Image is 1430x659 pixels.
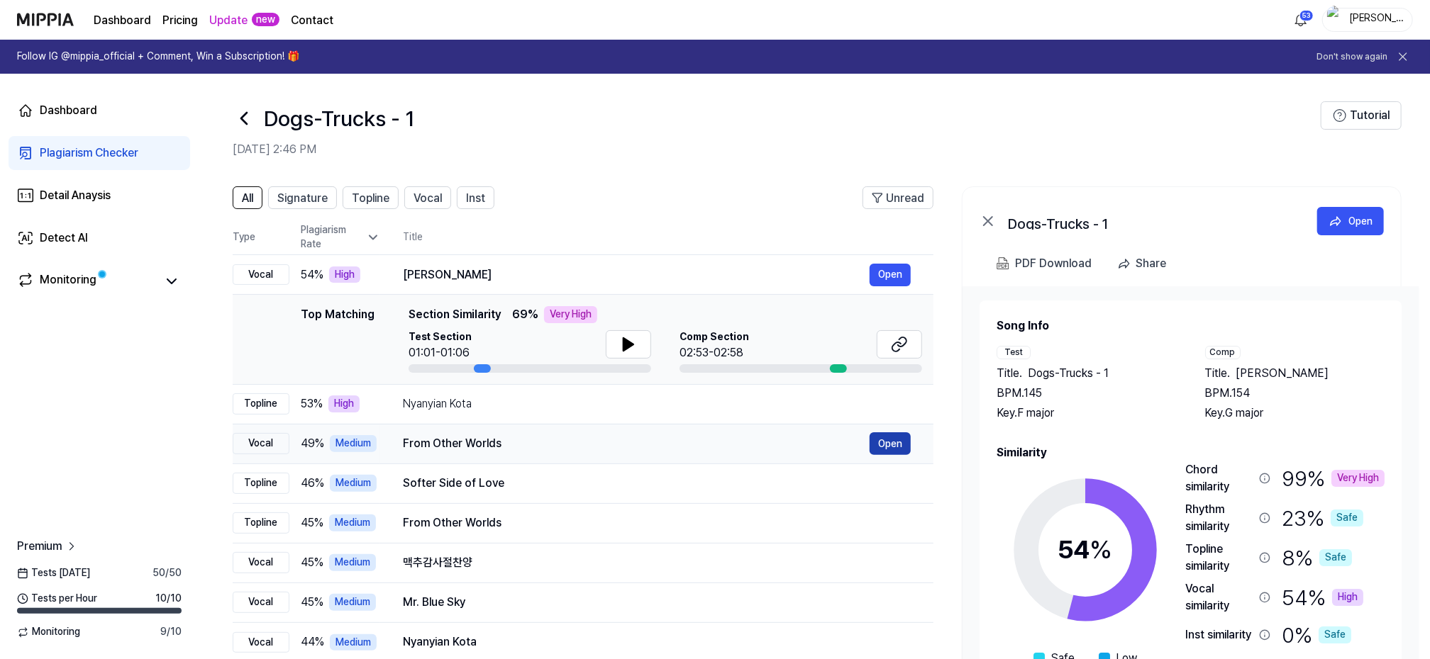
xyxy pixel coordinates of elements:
div: Plagiarism Checker [40,145,138,162]
span: 46 % [301,475,324,492]
h1: Dogs-Trucks - 1 [264,103,414,133]
div: Rhythm similarity [1185,501,1253,535]
div: 54 [1058,531,1113,569]
div: Open [1348,213,1373,229]
div: Very High [544,306,597,323]
span: 45 % [301,514,323,531]
div: 23 % [1282,501,1363,535]
div: Detail Anaysis [40,187,111,204]
div: Safe [1319,549,1352,566]
div: 맥추감사절찬양 [403,554,911,571]
a: Monitoring [17,271,156,291]
a: Contact [291,12,333,29]
div: 02:53-02:58 [680,344,749,361]
div: 01:01-01:06 [409,344,472,361]
div: Topline similarity [1185,541,1253,575]
div: Dogs-Trucks - 1 [1008,213,1292,230]
div: Medium [330,634,377,651]
div: Vocal [233,552,289,573]
div: Vocal similarity [1185,580,1253,614]
div: Medium [329,594,376,611]
a: Detail Anaysis [9,179,190,213]
div: BPM. 145 [997,385,1177,402]
button: Unread [863,186,933,209]
div: From Other Worlds [403,435,870,452]
th: Title [403,220,933,254]
div: 99 % [1282,461,1385,495]
button: Open [870,264,911,286]
div: [PERSON_NAME] [403,266,870,283]
button: 알림53 [1290,9,1312,31]
a: Plagiarism Checker [9,136,190,170]
button: Open [1317,207,1384,235]
button: Inst [457,186,494,209]
a: Dashboard [9,94,190,128]
div: Very High [1331,470,1385,487]
div: Topline [233,473,289,494]
div: Topline [233,393,289,415]
span: 9 / 10 [160,625,182,639]
div: Nyanyian Kota [403,395,911,412]
span: Unread [886,190,924,207]
span: 10 / 10 [155,592,182,606]
span: Vocal [414,190,442,207]
div: BPM. 154 [1205,385,1385,402]
h2: Similarity [997,444,1385,461]
span: [PERSON_NAME] [1236,365,1329,382]
div: Share [1136,254,1166,273]
h1: Follow IG @mippia_official + Comment, Win a Subscription! 🎁 [17,50,299,64]
div: Nyanyian Kota [403,633,911,650]
button: profile[PERSON_NAME] [1322,8,1413,32]
a: Update [209,12,248,29]
div: Medium [330,475,377,492]
span: 54 % [301,266,323,283]
div: Test [997,346,1031,359]
a: Dashboard [94,12,151,29]
div: Key. F major [997,405,1177,422]
th: Type [233,220,289,255]
span: Test Section [409,330,472,344]
button: Signature [268,186,337,209]
span: 69 % [512,306,538,323]
span: 45 % [301,554,323,571]
div: Vocal [233,433,289,454]
div: Medium [329,554,376,571]
div: Medium [330,435,377,452]
span: Section Similarity [409,306,501,323]
div: Monitoring [40,271,96,291]
span: Dogs-Trucks - 1 [1028,365,1109,382]
div: Key. G major [1205,405,1385,422]
a: Open [870,432,911,455]
div: High [1332,589,1363,606]
div: From Other Worlds [403,514,911,531]
button: Share [1112,249,1177,278]
span: % [1090,534,1113,565]
h2: Song Info [997,317,1385,334]
img: 알림 [1292,11,1309,28]
a: Premium [17,538,79,555]
button: PDF Download [994,249,1094,278]
span: Title . [997,365,1022,382]
div: PDF Download [1015,254,1092,273]
div: Top Matching [301,306,375,373]
span: Comp Section [680,330,749,344]
div: Softer Side of Love [403,475,911,492]
div: Chord similarity [1185,461,1253,495]
div: Topline [233,512,289,534]
span: Topline [352,190,389,207]
h2: [DATE] 2:46 PM [233,141,1321,158]
button: Vocal [404,186,451,209]
button: Topline [343,186,399,209]
span: Tests per Hour [17,592,97,606]
div: Detect AI [40,230,88,247]
img: PDF Download [997,257,1009,270]
img: profile [1327,6,1344,34]
div: [PERSON_NAME] [1348,11,1404,27]
span: Signature [277,190,328,207]
span: 49 % [301,435,324,452]
a: Detect AI [9,221,190,255]
div: Dashboard [40,102,97,119]
div: 53 [1299,10,1314,21]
